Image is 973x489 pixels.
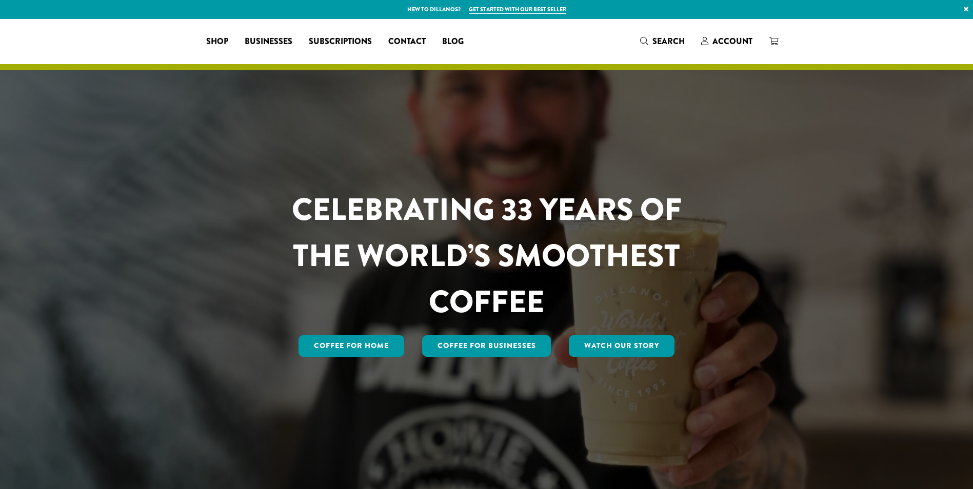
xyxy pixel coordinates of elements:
a: Search [632,33,693,50]
span: Account [712,35,752,47]
span: Shop [206,35,228,48]
a: Watch Our Story [569,335,674,357]
a: Coffee for Home [299,335,404,357]
a: Coffee For Businesses [422,335,551,357]
span: Blog [442,35,464,48]
a: Get started with our best seller [469,5,566,14]
span: Subscriptions [309,35,372,48]
span: Contact [388,35,426,48]
h1: CELEBRATING 33 YEARS OF THE WORLD’S SMOOTHEST COFFEE [262,187,712,325]
a: Shop [198,33,236,50]
span: Search [652,35,685,47]
span: Businesses [245,35,292,48]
